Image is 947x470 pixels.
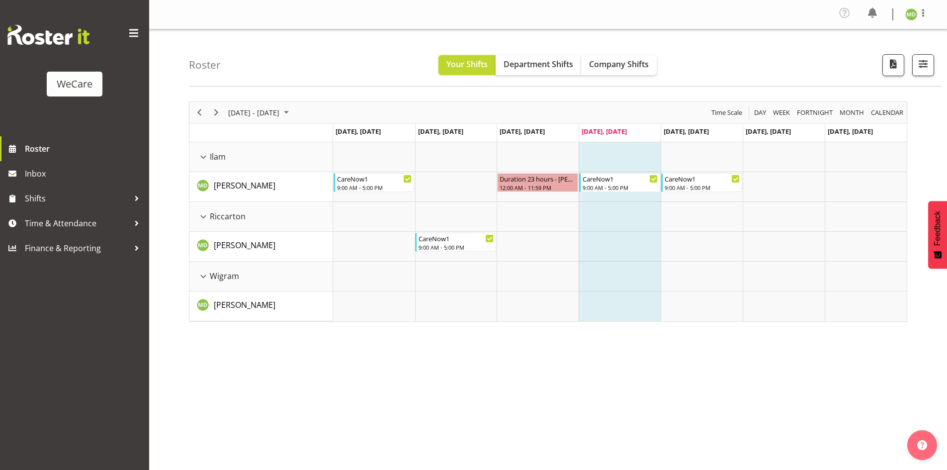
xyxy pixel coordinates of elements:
div: Next [208,102,225,123]
div: CareNow1 [665,174,740,184]
button: Timeline Day [753,106,768,119]
span: [DATE], [DATE] [582,127,627,136]
span: [DATE], [DATE] [500,127,545,136]
div: Marie-Claire Dickson-Bakker"s event - CareNow1 Begin From Tuesday, August 26, 2025 at 9:00:00 AM ... [415,233,496,252]
button: Download a PDF of the roster according to the set date range. [882,54,904,76]
span: [DATE], [DATE] [746,127,791,136]
span: [DATE], [DATE] [418,127,463,136]
span: Shifts [25,191,129,206]
button: Department Shifts [496,55,581,75]
button: Filter Shifts [912,54,934,76]
span: [DATE], [DATE] [664,127,709,136]
div: Duration 23 hours - [PERSON_NAME] [500,174,576,184]
span: Your Shifts [446,59,488,70]
button: Your Shifts [438,55,496,75]
span: [PERSON_NAME] [214,240,275,251]
span: Ilam [210,151,226,163]
button: August 25 - 31, 2025 [227,106,293,119]
td: Marie-Claire Dickson-Bakker resource [189,291,333,321]
a: [PERSON_NAME] [214,239,275,251]
span: [DATE], [DATE] [828,127,873,136]
span: Finance & Reporting [25,241,129,256]
span: Week [772,106,791,119]
button: Timeline Week [772,106,792,119]
div: Marie-Claire Dickson-Bakker"s event - CareNow1 Begin From Thursday, August 28, 2025 at 9:00:00 AM... [579,173,660,192]
span: Wigram [210,270,239,282]
button: Fortnight [795,106,835,119]
span: Day [753,106,767,119]
span: Roster [25,141,144,156]
td: Ilam resource [189,142,333,172]
td: Riccarton resource [189,202,333,232]
a: [PERSON_NAME] [214,180,275,191]
button: Company Shifts [581,55,657,75]
table: Timeline Week of August 28, 2025 [333,142,907,321]
button: Feedback - Show survey [928,201,947,269]
td: Marie-Claire Dickson-Bakker resource [189,172,333,202]
div: 9:00 AM - 5:00 PM [583,184,658,191]
span: Time Scale [710,106,743,119]
span: Inbox [25,166,144,181]
span: Riccarton [210,210,246,222]
a: [PERSON_NAME] [214,299,275,311]
td: Wigram resource [189,262,333,291]
span: Time & Attendance [25,216,129,231]
span: calendar [870,106,904,119]
div: CareNow1 [337,174,412,184]
div: 12:00 AM - 11:59 PM [500,184,576,191]
div: Marie-Claire Dickson-Bakker"s event - CareNow1 Begin From Friday, August 29, 2025 at 9:00:00 AM G... [661,173,742,192]
div: Previous [191,102,208,123]
div: WeCare [57,77,92,92]
button: Month [869,106,905,119]
span: [DATE], [DATE] [336,127,381,136]
button: Time Scale [710,106,744,119]
div: 9:00 AM - 5:00 PM [337,184,412,191]
button: Timeline Month [838,106,866,119]
span: Month [839,106,865,119]
img: marie-claire-dickson-bakker11590.jpg [905,8,917,20]
img: help-xxl-2.png [917,440,927,450]
td: Marie-Claire Dickson-Bakker resource [189,232,333,262]
div: CareNow1 [419,233,494,243]
span: Company Shifts [589,59,649,70]
span: [PERSON_NAME] [214,299,275,310]
h4: Roster [189,59,221,71]
button: Previous [193,106,206,119]
div: 9:00 AM - 5:00 PM [419,243,494,251]
img: Rosterit website logo [7,25,89,45]
span: Fortnight [796,106,834,119]
div: Marie-Claire Dickson-Bakker"s event - CareNow1 Begin From Monday, August 25, 2025 at 9:00:00 AM G... [334,173,415,192]
div: 9:00 AM - 5:00 PM [665,184,740,191]
span: Feedback [933,211,942,246]
button: Next [210,106,223,119]
span: [DATE] - [DATE] [227,106,280,119]
div: Timeline Week of August 28, 2025 [189,101,907,322]
div: CareNow1 [583,174,658,184]
span: Department Shifts [504,59,573,70]
div: Marie-Claire Dickson-Bakker"s event - Duration 23 hours - Marie-Claire Dickson-Bakker Begin From ... [497,173,578,192]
